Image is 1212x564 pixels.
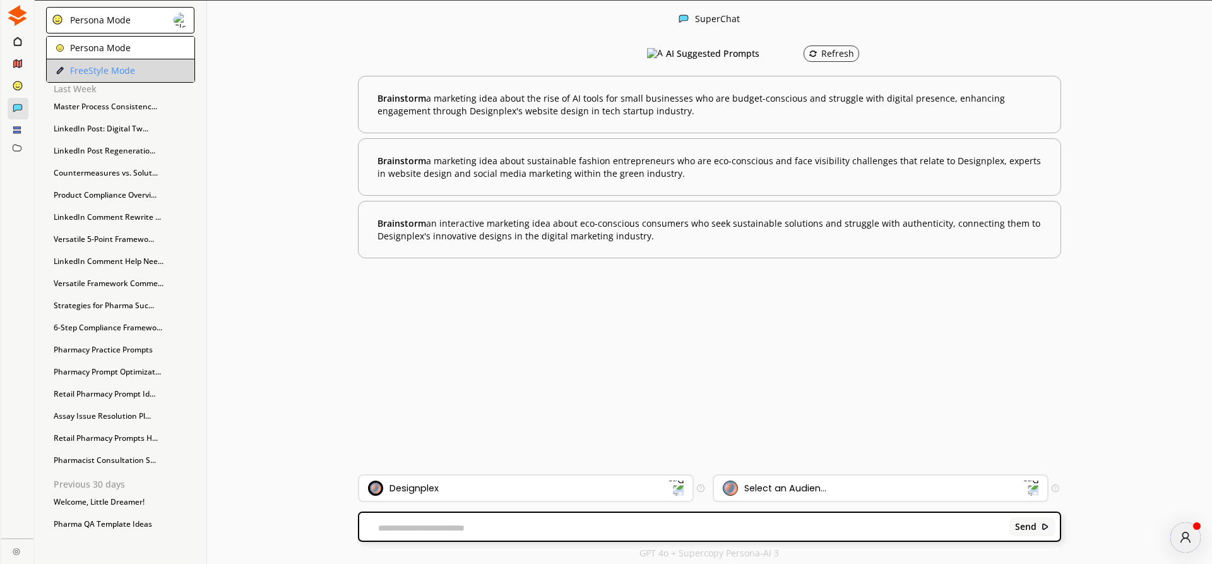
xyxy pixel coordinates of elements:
div: Master Process Consistenc... [47,97,196,116]
img: Close [174,13,189,28]
div: 6-Step Compliance Framewo... [47,318,196,337]
button: atlas-launcher [1170,522,1201,553]
img: Close [1041,522,1050,531]
div: Versatile Framework Comme... [47,274,196,293]
div: Product Compliance Overvi... [47,186,196,205]
div: Pharmacy Practice Prompts [47,340,196,359]
div: LinkedIn Post: Digital Tw... [47,119,196,138]
div: Welcome, Little Dreamer! [47,493,196,512]
img: Brand Icon [368,481,383,496]
b: a marketing idea about sustainable fashion entrepreneurs who are eco-conscious and face visibilit... [377,155,1042,179]
div: Pharmacist Consultation S... [47,451,196,470]
div: Select an Audien... [744,483,826,493]
p: Persona Mode [70,43,131,53]
img: AI Suggested Prompts [647,48,663,59]
div: Assay Issue Resolution Pl... [47,407,196,426]
div: Pharma QA Template Ideas [47,515,196,534]
div: Refresh [809,49,854,59]
span: Brainstorm [377,92,426,104]
div: Versatile 5-Point Framewo... [47,230,196,249]
div: LinkedIn Comment Rewrite ... [47,208,196,227]
div: Strategies for Pharma Suc... [47,296,196,315]
img: Close [52,14,63,25]
span: Brainstorm [377,155,426,167]
img: Close [13,548,20,555]
p: Previous 30 days [54,479,196,489]
img: Tooltip Icon [697,484,704,492]
b: an interactive marketing idea about eco-conscious consumers who seek sustainable solutions and st... [377,217,1042,242]
div: Pharmacy Prompt Optimizat... [47,363,196,381]
img: Close [56,44,64,52]
img: Refresh [809,49,817,58]
div: Retail Pharmacy Prompt Id... [47,385,196,404]
div: LinkedIn Comment Help Nee... [47,252,196,271]
img: Audience Icon [723,481,738,496]
img: Dropdown Icon [1023,480,1039,496]
div: Countermeasures vs. Solut... [47,164,196,183]
b: a marketing idea about the rise of AI tools for small businesses who are budget-conscious and str... [377,92,1042,117]
p: Last Week [54,84,196,94]
p: GPT 4o + Supercopy Persona-AI 3 [639,548,779,558]
h3: AI Suggested Prompts [666,44,759,63]
div: Designplex [389,483,439,493]
div: Retail Pharmacy Prompts H... [47,429,196,448]
b: Send [1015,522,1037,532]
div: Persona Mode [66,15,131,25]
img: Close [7,5,28,26]
a: Close [1,539,33,561]
img: Tooltip Icon [1052,484,1059,492]
div: atlas-message-author-avatar [1170,522,1201,553]
img: Close [679,14,689,24]
img: Close [56,66,64,75]
span: Brainstorm [377,217,426,229]
div: LinkedIn Post Regeneratio... [47,141,196,160]
img: Dropdown Icon [668,480,684,496]
p: FreeStyle Mode [70,66,135,76]
div: SuperChat [695,14,740,26]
